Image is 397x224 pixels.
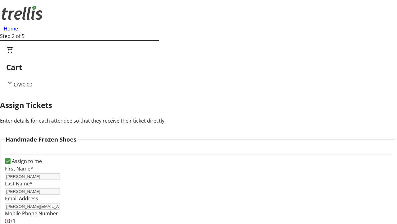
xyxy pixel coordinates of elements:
[11,157,42,165] label: Assign to me
[6,135,76,144] h3: Handmade Frozen Shoes
[5,165,33,172] label: First Name*
[14,81,32,88] span: CA$0.00
[5,195,38,202] label: Email Address
[6,46,391,88] div: CartCA$0.00
[5,210,58,217] label: Mobile Phone Number
[6,62,391,73] h2: Cart
[5,180,33,187] label: Last Name*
